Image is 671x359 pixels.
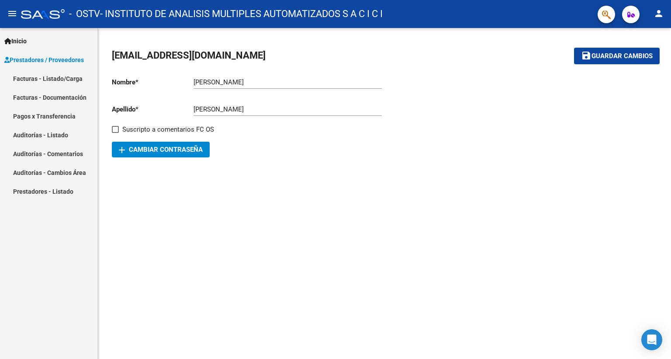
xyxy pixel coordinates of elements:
mat-icon: save [581,50,591,61]
span: Cambiar Contraseña [119,146,203,153]
span: [EMAIL_ADDRESS][DOMAIN_NAME] [112,50,266,61]
mat-icon: menu [7,8,17,19]
span: Inicio [4,36,27,46]
p: Nombre [112,77,194,87]
span: Prestadores / Proveedores [4,55,84,65]
span: Suscripto a comentarios FC OS [122,124,214,135]
mat-icon: person [654,8,664,19]
p: Apellido [112,105,194,114]
div: Open Intercom Messenger [641,329,662,350]
span: Guardar cambios [591,52,653,60]
button: Guardar cambios [574,48,660,64]
button: Cambiar Contraseña [112,142,210,157]
mat-icon: add [117,145,127,155]
span: - OSTV [69,4,100,24]
span: - INSTITUTO DE ANALISIS MULTIPLES AUTOMATIZADOS S A C I C I [100,4,383,24]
